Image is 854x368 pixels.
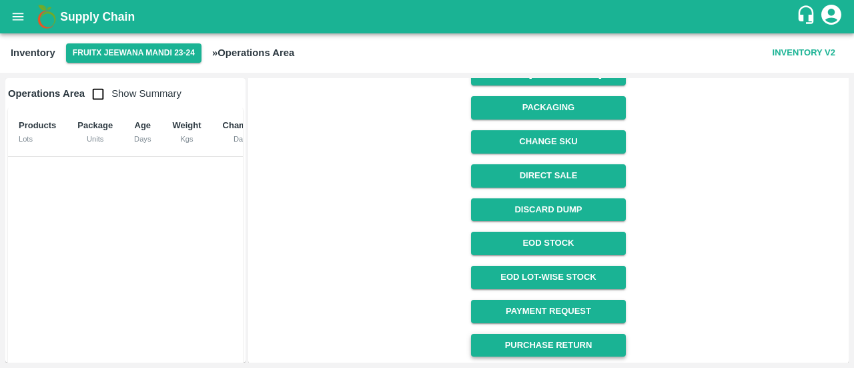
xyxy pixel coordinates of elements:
[819,3,843,31] div: account of current user
[471,96,625,120] button: Packaging
[471,300,625,323] a: Payment Request
[134,133,151,145] div: Days
[19,133,56,145] div: Lots
[77,120,113,130] b: Package
[60,7,796,26] a: Supply Chain
[212,47,294,58] b: » Operations Area
[135,120,151,130] b: Age
[223,133,260,145] div: Date
[8,88,85,99] b: Operations Area
[66,43,201,63] button: Select DC
[767,41,841,65] button: Inventory V2
[33,3,60,30] img: logo
[223,120,260,130] b: Chamber
[796,5,819,29] div: customer-support
[172,120,201,130] b: Weight
[471,198,625,222] button: Discard Dump
[172,133,201,145] div: Kgs
[85,88,181,99] span: Show Summary
[11,47,55,58] b: Inventory
[471,334,625,357] button: Purchase Return
[471,232,625,255] a: EOD Stock
[471,130,625,154] button: Change SKU
[60,10,135,23] b: Supply Chain
[19,120,56,130] b: Products
[3,1,33,32] button: open drawer
[471,266,625,289] a: EOD Lot-wise Stock
[471,164,625,188] button: Direct Sale
[77,133,113,145] div: Units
